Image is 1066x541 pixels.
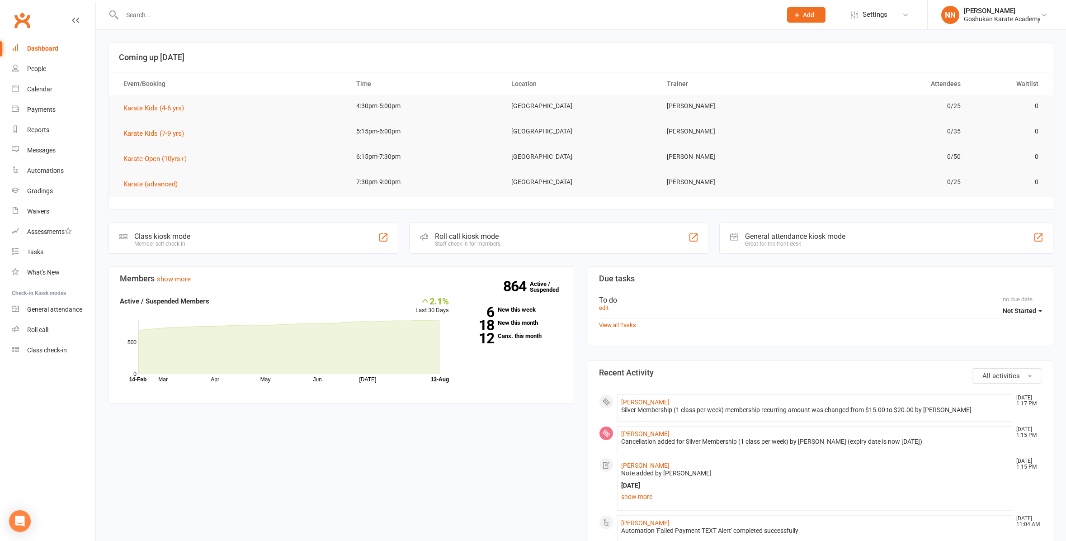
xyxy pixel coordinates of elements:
[27,208,49,215] div: Waivers
[621,482,1008,489] div: [DATE]
[12,59,95,79] a: People
[27,346,67,354] div: Class check-in
[12,140,95,161] a: Messages
[462,333,563,339] a: 12Canx. this month
[27,45,58,52] div: Dashboard
[503,146,658,167] td: [GEOGRAPHIC_DATA]
[12,181,95,201] a: Gradings
[348,171,503,193] td: 7:30pm-9:00pm
[123,180,178,188] span: Karate (advanced)
[982,372,1020,380] span: All activities
[814,121,969,142] td: 0/35
[503,121,658,142] td: [GEOGRAPHIC_DATA]
[9,510,31,532] div: Open Intercom Messenger
[1012,395,1042,407] time: [DATE] 1:17 PM
[969,146,1047,167] td: 0
[659,72,814,95] th: Trainer
[659,171,814,193] td: [PERSON_NAME]
[599,274,1042,283] h3: Due tasks
[27,147,56,154] div: Messages
[659,95,814,117] td: [PERSON_NAME]
[115,72,348,95] th: Event/Booking
[435,241,500,247] div: Staff check-in for members
[348,146,503,167] td: 6:15pm-7:30pm
[12,299,95,320] a: General attendance kiosk mode
[119,9,775,21] input: Search...
[621,470,1008,477] div: Note added by [PERSON_NAME]
[969,121,1047,142] td: 0
[27,167,64,174] div: Automations
[120,297,209,305] strong: Active / Suspended Members
[599,322,636,328] a: View all Tasks
[435,232,500,241] div: Roll call kiosk mode
[415,296,449,315] div: Last 30 Days
[123,128,190,139] button: Karate Kids (7-9 yrs)
[814,146,969,167] td: 0/50
[745,241,845,247] div: Great for the front desk
[462,307,563,313] a: 6New this week
[12,320,95,340] a: Roll call
[787,7,825,23] button: Add
[969,72,1047,95] th: Waitlist
[941,6,959,24] div: NN
[1003,303,1042,319] button: Not Started
[1003,307,1036,314] span: Not Started
[503,95,658,117] td: [GEOGRAPHIC_DATA]
[1012,458,1042,470] time: [DATE] 1:15 PM
[803,11,814,19] span: Add
[348,72,503,95] th: Time
[1012,427,1042,438] time: [DATE] 1:15 PM
[503,171,658,193] td: [GEOGRAPHIC_DATA]
[621,462,670,469] a: [PERSON_NAME]
[27,85,52,93] div: Calendar
[27,248,43,256] div: Tasks
[123,153,193,164] button: Karate Open (10yrs+)
[530,274,570,299] a: 864Active / Suspended
[621,406,1008,414] div: Silver Membership (1 class per week) membership recurring amount was changed from $15.00 to $20.0...
[27,269,60,276] div: What's New
[12,222,95,242] a: Assessments
[27,306,82,313] div: General attendance
[12,38,95,59] a: Dashboard
[27,228,72,235] div: Assessments
[12,242,95,262] a: Tasks
[621,430,670,437] a: [PERSON_NAME]
[27,187,53,195] div: Gradings
[814,171,969,193] td: 0/25
[814,95,969,117] td: 0/25
[348,95,503,117] td: 4:30pm-5:00pm
[863,5,887,25] span: Settings
[134,241,190,247] div: Member self check-in
[119,53,1043,62] h3: Coming up [DATE]
[1012,516,1042,527] time: [DATE] 11:04 AM
[621,490,1008,503] a: show more
[123,103,190,114] button: Karate Kids (4-6 yrs)
[964,7,1041,15] div: [PERSON_NAME]
[27,326,48,333] div: Roll call
[599,296,1042,304] div: To do
[659,121,814,142] td: [PERSON_NAME]
[814,72,969,95] th: Attendees
[503,72,658,95] th: Location
[964,15,1041,23] div: Goshukan Karate Academy
[12,340,95,361] a: Class kiosk mode
[123,155,187,163] span: Karate Open (10yrs+)
[12,79,95,100] a: Calendar
[745,232,845,241] div: General attendance kiosk mode
[972,368,1042,384] button: All activities
[415,296,449,306] div: 2.1%
[621,438,1008,446] div: Cancellation added for Silver Membership (1 class per week) by [PERSON_NAME] (expiry date is now ...
[12,100,95,120] a: Payments
[134,232,190,241] div: Class kiosk mode
[348,121,503,142] td: 5:15pm-6:00pm
[27,126,49,133] div: Reports
[621,519,670,527] a: [PERSON_NAME]
[969,95,1047,117] td: 0
[123,104,184,112] span: Karate Kids (4-6 yrs)
[503,280,530,293] strong: 864
[12,120,95,140] a: Reports
[599,368,1042,377] h3: Recent Activity
[27,65,46,72] div: People
[621,399,670,406] a: [PERSON_NAME]
[462,305,494,319] strong: 6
